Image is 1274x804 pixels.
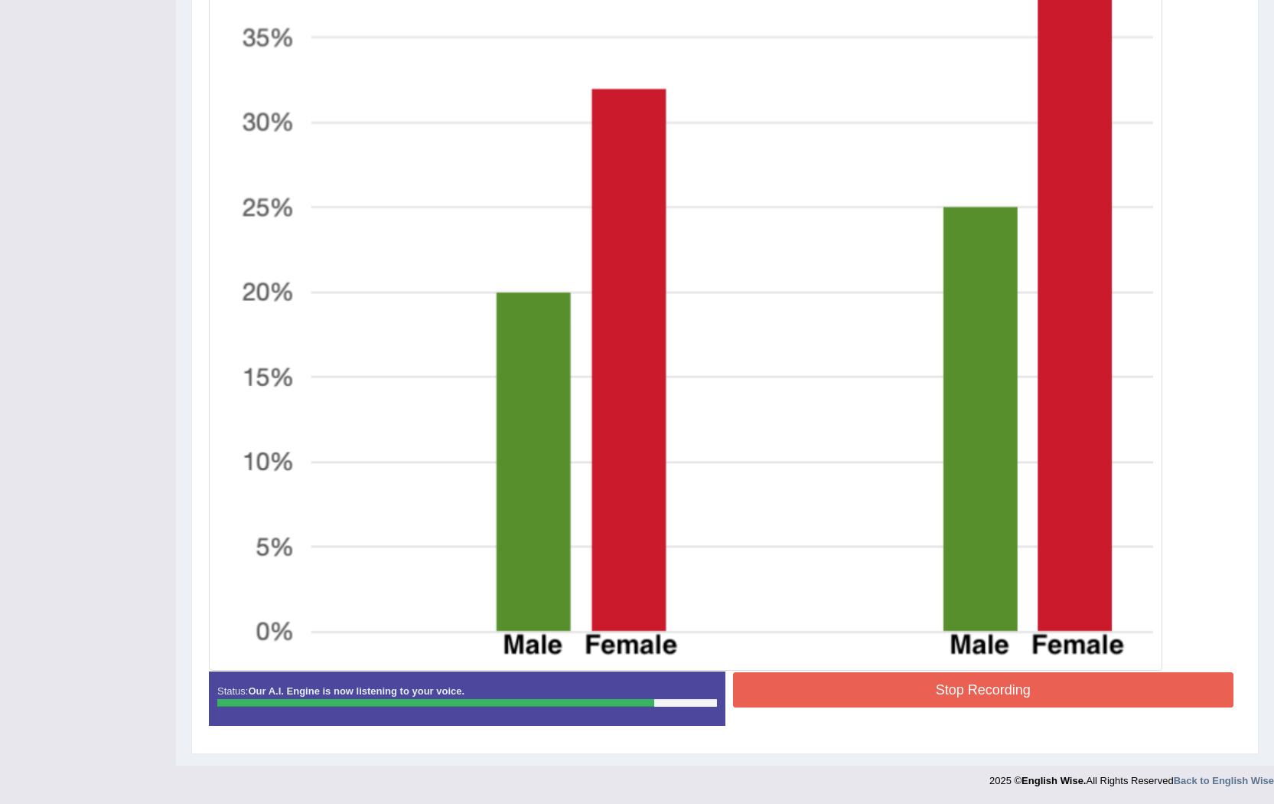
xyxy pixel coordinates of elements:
[733,672,1234,708] button: Stop Recording
[209,672,725,725] div: Status:
[1174,775,1274,786] a: Back to English Wise
[1021,775,1086,786] strong: English Wise.
[989,766,1274,788] div: 2025 © All Rights Reserved
[248,685,464,697] strong: Our A.I. Engine is now listening to your voice.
